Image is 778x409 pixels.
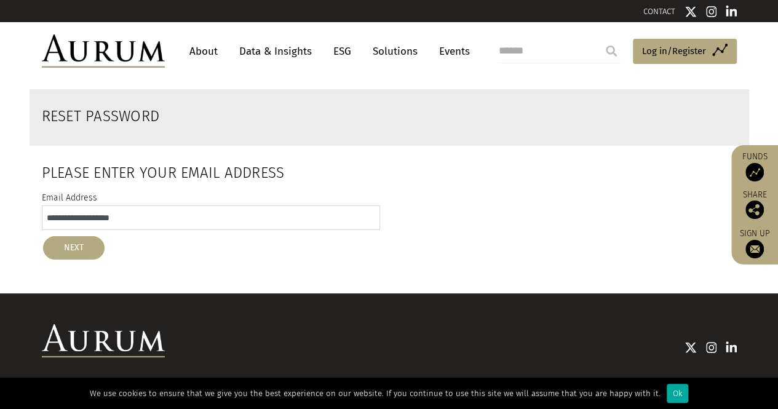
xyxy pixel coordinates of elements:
[726,6,737,18] img: Linkedin icon
[433,40,470,63] a: Events
[745,163,764,181] img: Access Funds
[737,151,772,181] a: Funds
[737,191,772,219] div: Share
[42,324,165,357] img: Aurum Logo
[43,236,105,260] button: NEXT
[745,240,764,258] img: Sign up to our newsletter
[737,228,772,258] a: Sign up
[685,341,697,354] img: Twitter icon
[183,40,224,63] a: About
[327,40,357,63] a: ESG
[726,341,737,354] img: Linkedin icon
[233,40,318,63] a: Data & Insights
[667,384,688,403] div: Ok
[706,341,717,354] img: Instagram icon
[42,164,380,182] h2: Please enter your email address
[745,201,764,219] img: Share this post
[706,6,717,18] img: Instagram icon
[685,6,697,18] img: Twitter icon
[42,108,618,125] h2: Reset Password
[367,40,424,63] a: Solutions
[633,39,737,65] a: Log in/Register
[599,39,624,63] input: Submit
[42,34,165,68] img: Aurum
[643,7,675,16] a: CONTACT
[642,44,706,58] span: Log in/Register
[42,191,97,205] label: Email Address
